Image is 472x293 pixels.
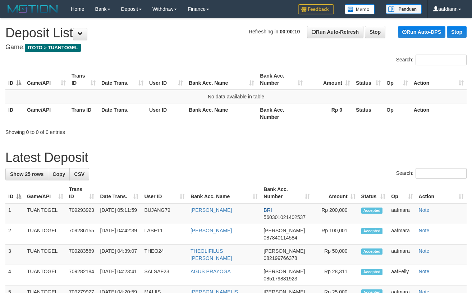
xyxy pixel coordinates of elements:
th: Bank Acc. Number: activate to sort column ascending [261,183,312,203]
td: [DATE] 04:39:07 [97,245,141,265]
td: aafmara [388,245,416,265]
th: Bank Acc. Name [186,103,257,124]
th: Game/API: activate to sort column ascending [24,183,66,203]
td: Rp 100,001 [313,224,358,245]
td: 3 [5,245,24,265]
span: Accepted [361,208,383,214]
td: 1 [5,203,24,224]
img: Feedback.jpg [298,4,334,14]
td: 709293923 [66,203,97,224]
span: Copy [52,171,65,177]
th: Status [353,103,384,124]
td: [DATE] 04:42:39 [97,224,141,245]
th: Bank Acc. Number [257,103,306,124]
span: Copy 087840114584 to clipboard [264,235,297,241]
td: TUANTOGEL [24,203,66,224]
td: Rp 50,000 [313,245,358,265]
span: Refreshing in: [249,29,300,34]
th: Bank Acc. Name: activate to sort column ascending [188,183,261,203]
a: Note [419,207,430,213]
span: Accepted [361,248,383,255]
span: Copy 085179881923 to clipboard [264,276,297,282]
th: Amount: activate to sort column ascending [306,69,353,90]
td: 4 [5,265,24,285]
th: User ID: activate to sort column ascending [141,183,188,203]
input: Search: [416,55,467,65]
span: Accepted [361,269,383,275]
span: [PERSON_NAME] [264,228,305,233]
h4: Game: [5,44,467,51]
th: ID: activate to sort column descending [5,183,24,203]
strong: 00:00:10 [280,29,300,34]
th: Bank Acc. Name: activate to sort column ascending [186,69,257,90]
a: Note [419,248,430,254]
a: AGUS PRAYOGA [191,269,231,274]
span: Accepted [361,228,383,234]
td: LASE11 [141,224,188,245]
th: Rp 0 [306,103,353,124]
td: 709286155 [66,224,97,245]
label: Search: [396,168,467,179]
td: TUANTOGEL [24,224,66,245]
th: Status: activate to sort column ascending [353,69,384,90]
th: Bank Acc. Number: activate to sort column ascending [257,69,306,90]
a: CSV [69,168,89,180]
h1: Deposit List [5,26,467,40]
span: Show 25 rows [10,171,43,177]
label: Search: [396,55,467,65]
a: Stop [447,26,467,38]
h1: Latest Deposit [5,150,467,165]
img: Button%20Memo.svg [345,4,375,14]
span: [PERSON_NAME] [264,248,305,254]
span: Copy 082199766378 to clipboard [264,255,297,261]
th: Date Trans. [98,103,146,124]
td: BUJANG79 [141,203,188,224]
td: TUANTOGEL [24,265,66,285]
span: [PERSON_NAME] [264,269,305,274]
a: [PERSON_NAME] [191,207,232,213]
td: [DATE] 04:23:41 [97,265,141,285]
span: Copy 560301021402537 to clipboard [264,214,306,220]
th: User ID: activate to sort column ascending [146,69,186,90]
th: Status: activate to sort column ascending [358,183,389,203]
th: Trans ID: activate to sort column ascending [69,69,98,90]
span: CSV [74,171,84,177]
a: [PERSON_NAME] [191,228,232,233]
th: Trans ID [69,103,98,124]
td: aafmara [388,224,416,245]
th: Trans ID: activate to sort column ascending [66,183,97,203]
td: 2 [5,224,24,245]
td: Rp 28,311 [313,265,358,285]
th: Game/API: activate to sort column ascending [24,69,69,90]
th: Amount: activate to sort column ascending [313,183,358,203]
th: Date Trans.: activate to sort column ascending [98,69,146,90]
td: SALSAF23 [141,265,188,285]
a: Copy [48,168,70,180]
img: panduan.png [386,4,422,14]
td: THEO24 [141,245,188,265]
th: Date Trans.: activate to sort column ascending [97,183,141,203]
a: THEOLIFILUS [PERSON_NAME] [191,248,232,261]
span: ITOTO > TUANTOGEL [25,44,81,52]
a: Stop [365,26,385,38]
td: TUANTOGEL [24,245,66,265]
a: Note [419,269,430,274]
a: Show 25 rows [5,168,48,180]
a: Run Auto-DPS [398,26,445,38]
td: No data available in table [5,90,467,103]
input: Search: [416,168,467,179]
td: aafmara [388,203,416,224]
th: Game/API [24,103,69,124]
td: [DATE] 05:11:59 [97,203,141,224]
td: Rp 200,000 [313,203,358,224]
th: Op [384,103,411,124]
td: 709282184 [66,265,97,285]
th: Action: activate to sort column ascending [411,69,467,90]
th: ID [5,103,24,124]
div: Showing 0 to 0 of 0 entries [5,126,191,136]
th: ID: activate to sort column descending [5,69,24,90]
td: 709283589 [66,245,97,265]
th: Op: activate to sort column ascending [388,183,416,203]
span: BRI [264,207,272,213]
img: MOTION_logo.png [5,4,60,14]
